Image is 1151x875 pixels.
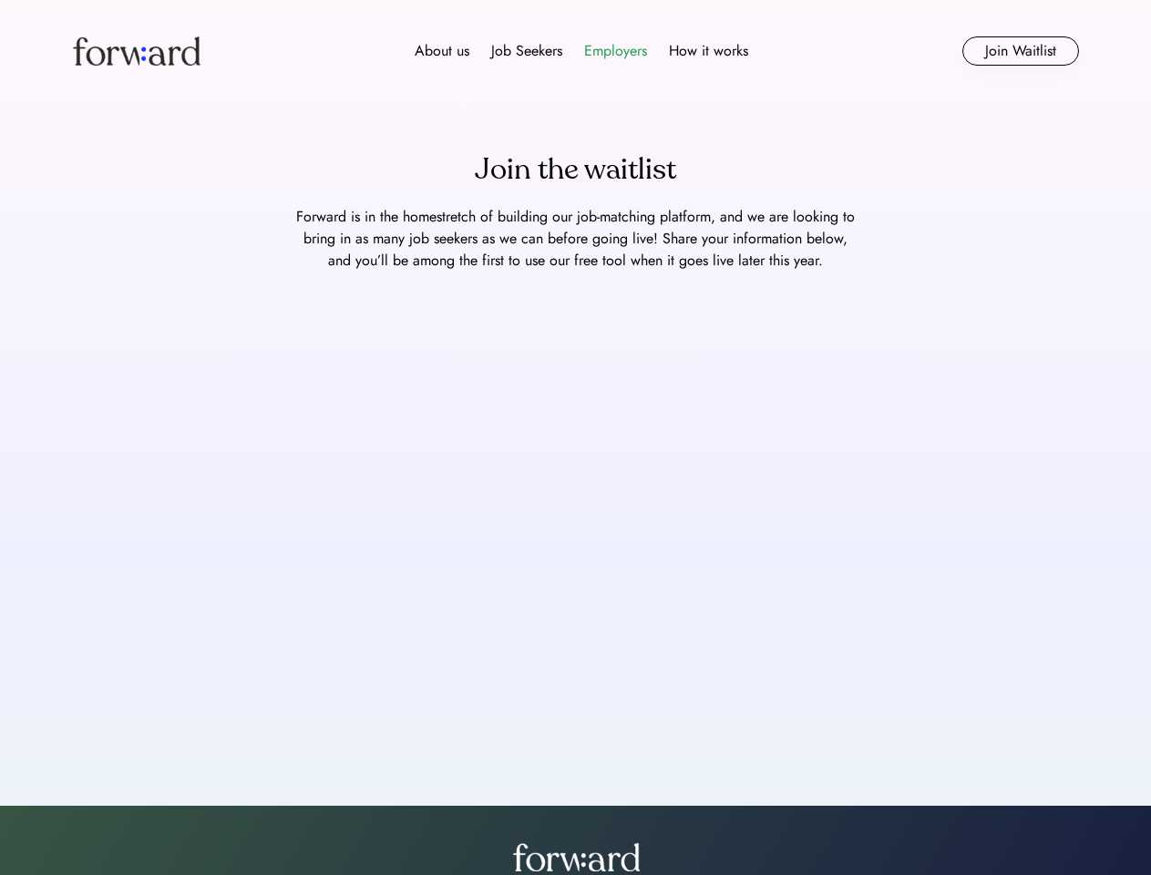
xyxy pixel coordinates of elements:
[491,40,562,62] div: Job Seekers
[415,40,469,62] div: About us
[293,206,858,272] div: Forward is in the homestretch of building our job-matching platform, and we are looking to bring ...
[475,148,676,191] div: Join the waitlist
[73,36,200,66] img: Forward logo
[512,842,640,871] img: forward-logo-white.png
[44,286,1107,742] iframe: My new form
[584,40,647,62] div: Employers
[962,36,1079,66] button: Join Waitlist
[669,40,748,62] div: How it works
